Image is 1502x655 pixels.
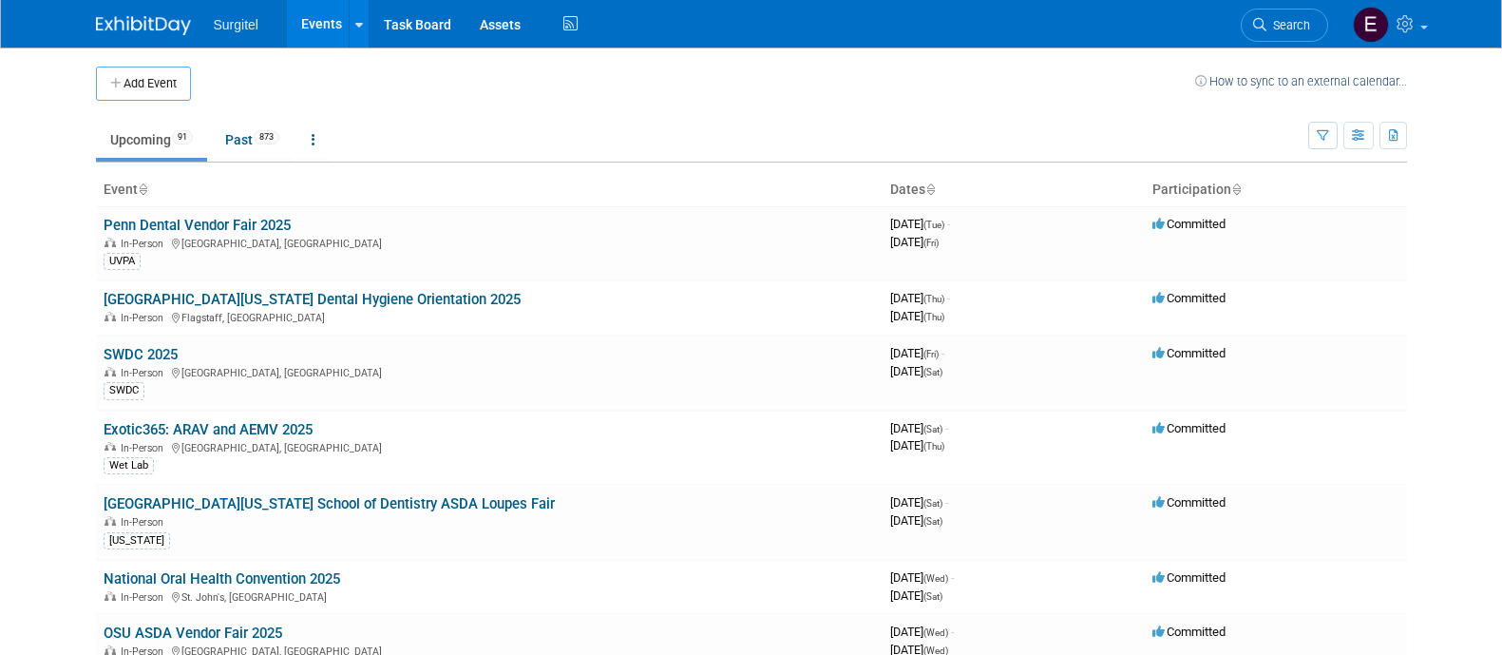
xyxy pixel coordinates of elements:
[923,349,939,359] span: (Fri)
[104,532,170,549] div: [US_STATE]
[105,238,116,247] img: In-Person Event
[104,457,154,474] div: Wet Lab
[890,588,942,603] span: [DATE]
[1152,217,1226,231] span: Committed
[923,627,948,638] span: (Wed)
[890,625,954,639] span: [DATE]
[947,291,950,305] span: -
[890,513,942,528] span: [DATE]
[105,591,116,601] img: In-Person Event
[890,346,944,360] span: [DATE]
[1145,174,1407,206] th: Participation
[121,312,169,324] span: In-Person
[121,516,169,529] span: In-Person
[1195,74,1407,88] a: How to sync to an external calendar...
[945,495,948,510] span: -
[883,174,1145,206] th: Dates
[104,588,875,604] div: St. John's, [GEOGRAPHIC_DATA]
[951,625,954,639] span: -
[104,235,875,250] div: [GEOGRAPHIC_DATA], [GEOGRAPHIC_DATA]
[1241,9,1328,42] a: Search
[105,312,116,321] img: In-Person Event
[923,424,942,434] span: (Sat)
[104,495,555,512] a: [GEOGRAPHIC_DATA][US_STATE] School of Dentistry ASDA Loupes Fair
[925,182,935,197] a: Sort by Start Date
[104,421,313,438] a: Exotic365: ARAV and AEMV 2025
[1152,625,1226,639] span: Committed
[923,220,944,230] span: (Tue)
[254,130,279,144] span: 873
[1152,495,1226,510] span: Committed
[172,130,193,144] span: 91
[105,516,116,526] img: In-Person Event
[96,67,191,101] button: Add Event
[104,570,340,588] a: National Oral Health Convention 2025
[1266,18,1310,32] span: Search
[121,442,169,454] span: In-Person
[923,516,942,527] span: (Sat)
[121,367,169,379] span: In-Person
[1152,346,1226,360] span: Committed
[923,367,942,377] span: (Sat)
[923,238,939,248] span: (Fri)
[96,174,883,206] th: Event
[104,291,521,308] a: [GEOGRAPHIC_DATA][US_STATE] Dental Hygiene Orientation 2025
[947,217,950,231] span: -
[923,294,944,304] span: (Thu)
[890,421,948,435] span: [DATE]
[104,439,875,454] div: [GEOGRAPHIC_DATA], [GEOGRAPHIC_DATA]
[890,364,942,378] span: [DATE]
[121,238,169,250] span: In-Person
[923,312,944,322] span: (Thu)
[890,495,948,510] span: [DATE]
[1152,570,1226,585] span: Committed
[941,346,944,360] span: -
[214,17,258,32] span: Surgitel
[138,182,147,197] a: Sort by Event Name
[104,625,282,642] a: OSU ASDA Vendor Fair 2025
[890,309,944,323] span: [DATE]
[96,16,191,35] img: ExhibitDay
[923,573,948,584] span: (Wed)
[121,591,169,604] span: In-Person
[1152,421,1226,435] span: Committed
[105,442,116,452] img: In-Person Event
[1152,291,1226,305] span: Committed
[104,346,178,363] a: SWDC 2025
[890,438,944,453] span: [DATE]
[923,498,942,509] span: (Sat)
[1353,7,1389,43] img: Event Coordinator
[104,253,141,270] div: UVPA
[890,570,954,585] span: [DATE]
[104,217,291,234] a: Penn Dental Vendor Fair 2025
[104,309,875,324] div: Flagstaff, [GEOGRAPHIC_DATA]
[96,122,207,158] a: Upcoming91
[951,570,954,585] span: -
[945,421,948,435] span: -
[104,382,144,399] div: SWDC
[1231,182,1241,197] a: Sort by Participation Type
[923,441,944,452] span: (Thu)
[890,217,950,231] span: [DATE]
[104,364,875,379] div: [GEOGRAPHIC_DATA], [GEOGRAPHIC_DATA]
[923,591,942,602] span: (Sat)
[890,235,939,249] span: [DATE]
[211,122,294,158] a: Past873
[105,367,116,376] img: In-Person Event
[105,645,116,655] img: In-Person Event
[890,291,950,305] span: [DATE]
